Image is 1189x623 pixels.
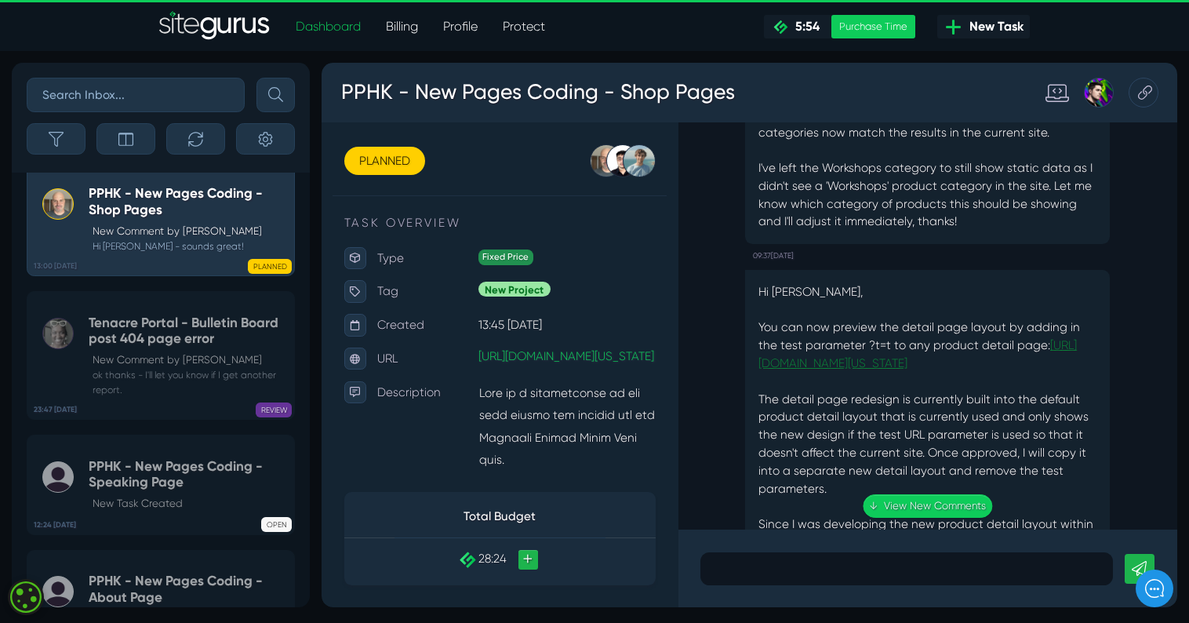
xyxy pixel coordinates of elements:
p: Created [59,264,165,288]
small: ok thanks - I'll let you know if I get another report. [89,368,287,396]
span: New Project [165,230,241,246]
h5: PPHK - New Pages Coding - Speaking Page [89,458,287,490]
a: Billing [373,11,431,42]
a: Protect [490,11,558,42]
span: Messages [212,517,258,530]
p: Type [59,194,165,217]
h2: How can we help? [24,124,290,149]
h3: PPHK - New Pages Coding - Shop Pages [20,11,436,52]
small: 09:37[DATE] [454,191,497,217]
img: US [24,211,56,242]
p: URL [59,300,165,323]
span: New Task [963,17,1024,36]
img: Sitegurus Logo [159,11,271,42]
p: Tag [59,229,165,253]
div: Cookie consent button [8,579,44,615]
a: 12:24 [DATE] PPHK - New Pages Coding - Speaking PageNew Task Created OPEN [27,435,295,535]
p: I've updated the shop page to pull ecommerce products, so the results for the books, audio, and d... [460,27,816,177]
p: New Comment by [PERSON_NAME] [93,224,287,239]
h1: Hello [PERSON_NAME]! [24,96,290,121]
th: Total Budget [77,456,299,500]
h5: PPHK - New Pages Coding - About Page [89,573,287,605]
span: OPEN [261,517,292,532]
h5: PPHK - New Pages Coding - Shop Pages [89,185,287,217]
a: Profile [431,11,490,42]
img: Company Logo [24,25,115,50]
span: See all [253,179,286,190]
p: 13:45 [DATE] [165,264,352,288]
a: 23:47 [DATE] Tenacre Portal - Bulletin Board post 404 page errorNew Comment by [PERSON_NAME] ok t... [27,291,295,420]
a: PLANNED [24,89,108,118]
a: ↓ View New Comments [570,454,707,479]
small: Hi [PERSON_NAME] - sounds great! [89,239,287,253]
p: New Comment by [PERSON_NAME] [93,352,287,368]
div: Standard [746,16,787,47]
div: Josh Carter [787,16,834,47]
a: New Task [937,15,1030,38]
span: [DATE] [24,276,59,289]
a: 5:54 Purchase Time [764,15,915,38]
span: REVIEW [256,403,292,417]
a: Dashboard [283,11,373,42]
p: New Task Created [93,496,287,512]
input: Search Inbox... [27,78,245,112]
b: 12:24 [DATE] [34,519,76,530]
b: 13:00 [DATE] [34,260,77,271]
div: Purchase Time [831,15,915,38]
h2: Recent conversations [27,177,253,192]
a: [URL][DOMAIN_NAME][US_STATE] [165,301,350,316]
div: [PERSON_NAME] • [24,266,289,277]
span: Fixed Price [165,196,223,213]
h5: Tenacre Portal - Bulletin Board post 404 page error [89,315,287,347]
p: TASK OVERVIEW [24,159,352,178]
div: Copy this Task URL [849,16,881,47]
span: PLANNED [248,259,292,274]
span: 28:24 [165,515,195,530]
a: SiteGurus [159,11,271,42]
span: Home [65,517,93,530]
a: 13:00 [DATE] PPHK - New Pages Coding - Shop PagesNew Comment by [PERSON_NAME] Hi [PERSON_NAME] - ... [27,162,295,277]
p: Description [59,335,165,359]
iframe: gist-messenger-bubble-iframe [1136,570,1173,607]
b: 23:47 [DATE] [34,404,77,415]
a: + [207,513,227,534]
span: 5:54 [789,19,820,34]
a: [URL][DOMAIN_NAME][US_STATE] [460,290,794,324]
div: Really everything should be part of granular user roles so you have total control over what someo... [24,244,289,266]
